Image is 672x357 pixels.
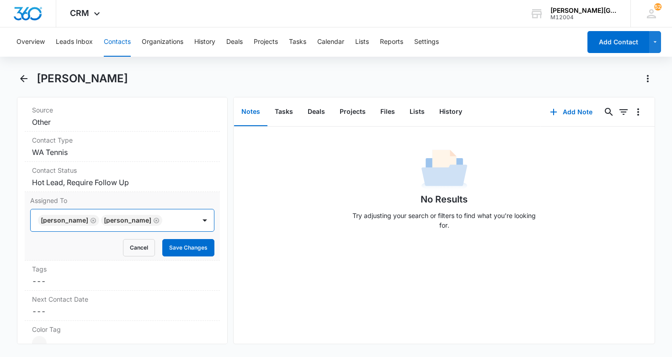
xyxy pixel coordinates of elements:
div: Remove Alexandre Ruzhinskiy [151,217,160,224]
div: [PERSON_NAME] [104,217,151,224]
div: account name [550,7,617,14]
div: Contact TypeWA Tennis [25,132,220,162]
button: Tasks [267,98,300,126]
button: Projects [332,98,373,126]
button: Files [373,98,402,126]
div: Next Contact Date--- [25,291,220,321]
dd: --- [32,276,213,287]
dd: Other [32,117,213,128]
button: Cancel [123,239,155,256]
button: Add Contact [587,31,649,53]
button: Actions [640,71,655,86]
span: CRM [70,8,89,18]
button: Lists [402,98,432,126]
dd: Hot Lead, Require Follow Up [32,177,213,188]
button: History [194,27,215,57]
div: Color Tag [25,321,220,355]
img: No Data [421,147,467,192]
label: Next Contact Date [32,294,213,304]
button: Organizations [142,27,183,57]
p: Try adjusting your search or filters to find what you’re looking for. [348,211,540,230]
button: Notes [234,98,267,126]
label: Source [32,105,213,115]
div: notifications count [654,3,661,11]
dd: WA Tennis [32,147,213,158]
button: Deals [226,27,243,57]
button: Back [17,71,31,86]
h1: [PERSON_NAME] [37,72,128,85]
label: Assigned To [30,196,215,205]
h1: No Results [421,192,468,206]
button: Overflow Menu [631,105,645,119]
button: Overview [16,27,45,57]
button: History [432,98,469,126]
div: account id [550,14,617,21]
div: SourceOther [25,101,220,132]
div: Remove Ekaterina Deriabina [88,217,96,224]
button: Reports [380,27,403,57]
button: Search... [602,105,616,119]
span: 52 [654,3,661,11]
label: Color Tag [32,325,213,334]
label: Contact Status [32,165,213,175]
button: Leads Inbox [56,27,93,57]
button: Lists [355,27,369,57]
button: Deals [300,98,332,126]
div: Tags--- [25,261,220,291]
label: Tags [32,264,213,274]
div: Contact StatusHot Lead, Require Follow Up [25,162,220,192]
div: [PERSON_NAME] [41,217,88,224]
button: Add Note [541,101,602,123]
button: Filters [616,105,631,119]
button: Save Changes [162,239,214,256]
button: Contacts [104,27,131,57]
button: Tasks [289,27,306,57]
button: Settings [414,27,439,57]
dd: --- [32,306,213,317]
button: Projects [254,27,278,57]
button: Calendar [317,27,344,57]
label: Contact Type [32,135,213,145]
